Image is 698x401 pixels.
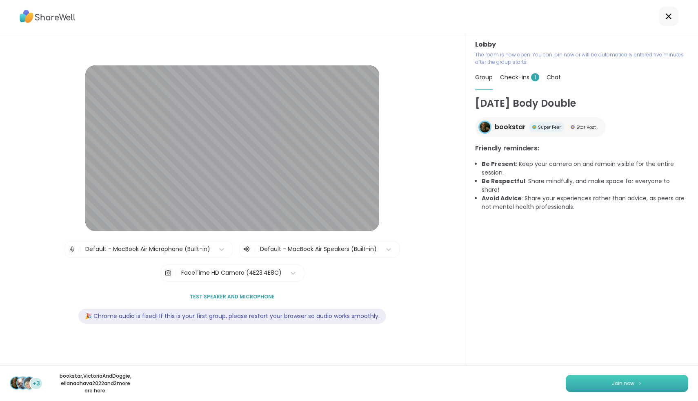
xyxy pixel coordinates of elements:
[547,73,561,81] span: Chat
[532,125,536,129] img: Super Peer
[495,122,526,132] span: bookstar
[164,265,172,281] img: Camera
[187,288,278,305] button: Test speaker and microphone
[482,177,525,185] b: Be Respectful
[475,40,688,49] h3: Lobby
[475,51,688,66] p: The room is now open. You can join now or will be automatically entered five minutes after the gr...
[571,125,575,129] img: Star Host
[475,117,606,137] a: bookstarbookstarSuper PeerSuper PeerStar HostStar Host
[33,379,40,388] span: +3
[482,160,688,177] li: : Keep your camera on and remain visible for the entire session.
[480,122,490,132] img: bookstar
[11,377,22,389] img: bookstar
[181,269,282,277] div: FaceTime HD Camera (4E23:4E8C)
[566,375,688,392] button: Join now
[17,377,29,389] img: VictoriaAndDoggie
[576,124,596,130] span: Star Host
[531,73,539,81] span: 1
[78,309,386,324] div: 🎉 Chrome audio is fixed! If this is your first group, please restart your browser so audio works ...
[254,244,256,254] span: |
[175,265,177,281] span: |
[612,380,634,387] span: Join now
[24,377,35,389] img: elianaahava2022
[69,241,76,258] img: Microphone
[482,194,522,202] b: Avoid Advice
[500,73,539,81] span: Check-ins
[79,241,81,258] span: |
[475,96,688,111] h1: [DATE] Body Double
[85,245,210,253] div: Default - MacBook Air Microphone (Built-in)
[20,7,76,26] img: ShareWell Logo
[475,143,688,153] h3: Friendly reminders:
[482,194,688,211] li: : Share your experiences rather than advice, as peers are not mental health professionals.
[190,293,275,300] span: Test speaker and microphone
[50,372,141,394] p: bookstar , VictoriaAndDoggie , elianaahava2022 and 3 more are here.
[475,73,493,81] span: Group
[482,177,688,194] li: : Share mindfully, and make space for everyone to share!
[638,381,642,385] img: ShareWell Logomark
[482,160,516,168] b: Be Present
[538,124,561,130] span: Super Peer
